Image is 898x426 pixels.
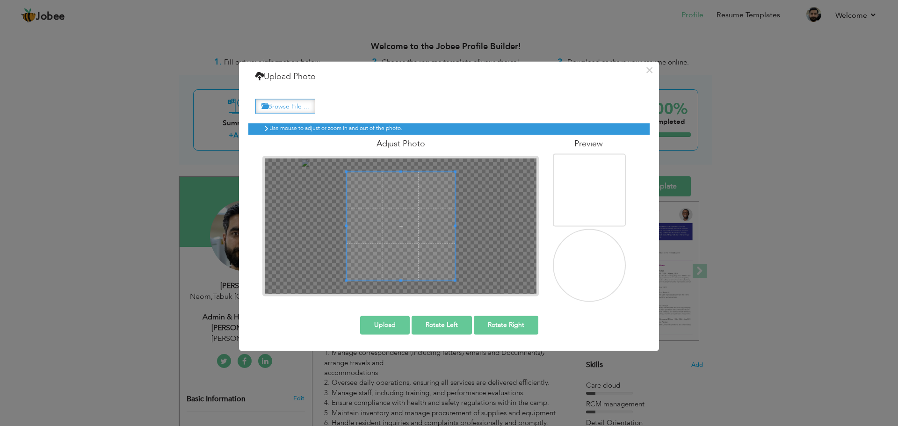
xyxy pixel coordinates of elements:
button: Rotate Right [474,316,538,334]
h4: Adjust Photo [262,139,539,149]
h4: Preview [553,139,624,149]
label: Browse File ... [255,99,315,114]
button: Rotate Left [412,316,472,334]
img: 8c7af5aa-19ca-4f0a-81e4-2b86beaf9759 [523,145,657,237]
button: × [642,63,657,78]
img: 8c7af5aa-19ca-4f0a-81e4-2b86beaf9759 [523,221,657,312]
h4: Upload Photo [255,71,316,83]
button: Upload [360,316,410,334]
h6: Use mouse to adjust or zoom in and out of the photo. [269,125,630,131]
